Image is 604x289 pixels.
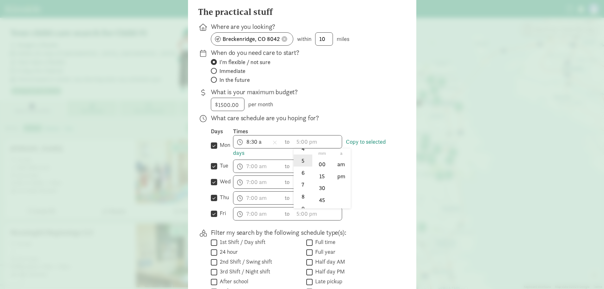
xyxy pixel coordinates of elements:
[294,167,312,179] li: 6
[217,278,248,285] label: After school
[211,228,396,237] p: Filter my search by the following schedule type(s):
[332,148,351,158] li: a
[313,238,335,246] label: Full time
[294,202,312,214] li: 9
[313,268,345,275] label: Half day PM
[332,170,351,182] li: pm
[313,158,331,170] li: 00
[313,194,331,206] li: 45
[217,248,238,256] label: 24 hour
[313,248,335,256] label: Full year
[294,154,312,167] li: 5
[294,191,312,203] li: 8
[217,268,270,275] label: 3rd Shift / Night shift
[313,170,331,182] li: 15
[313,148,331,158] li: mm
[313,182,331,194] li: 30
[294,179,312,191] li: 7
[313,278,342,285] label: Late pickup
[313,258,345,266] label: Half day AM
[217,238,265,246] label: 1st Shift / Day shift
[217,258,272,266] label: 2nd Shift / Swing shift
[332,158,351,170] li: am
[294,143,312,155] li: 4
